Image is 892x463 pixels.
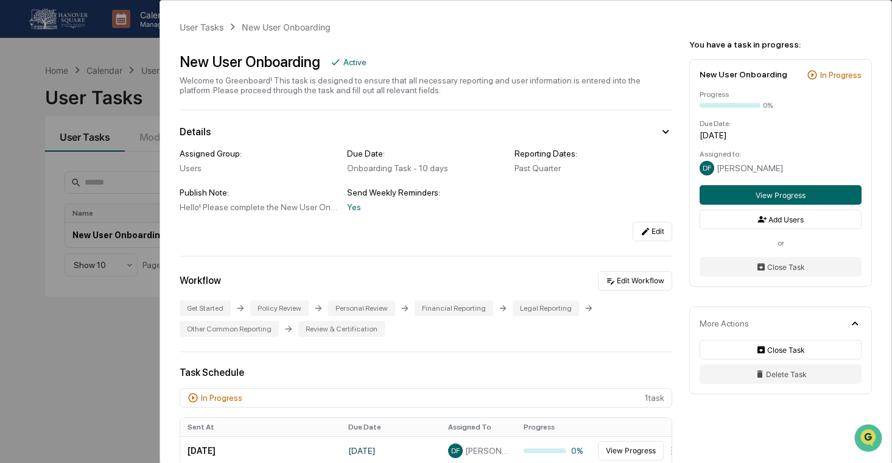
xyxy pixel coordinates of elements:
p: How can we help? [12,26,222,45]
div: Legal Reporting [513,300,579,316]
div: Workflow [180,275,221,286]
button: View Progress [700,185,862,205]
div: New User Onboarding [242,22,331,32]
div: Financial Reporting [415,300,493,316]
img: Cece Ferraez [12,187,32,207]
div: Publish Note: [180,188,337,197]
div: 0% [524,446,585,456]
iframe: Open customer support [853,423,886,456]
span: [DATE] [108,199,133,208]
span: DF [451,447,460,455]
div: You have a task in progress: [689,40,872,49]
div: Progress [700,90,862,99]
div: Review & Certification [298,321,385,337]
div: Policy Review [250,300,309,316]
div: Past conversations [12,135,82,145]
span: Pylon [121,302,147,311]
div: Assigned to: [700,150,862,158]
div: Active [343,57,367,67]
div: Due Date: [347,149,505,158]
div: 1 task [180,388,672,408]
div: Hello! Please complete the New User Onboarding task at your earliest convenience. [180,202,337,212]
button: See all [189,133,222,147]
span: Data Lookup [24,272,77,285]
div: Task Schedule [180,367,672,378]
div: New User Onboarding [700,69,787,79]
button: Add Users [700,210,862,229]
span: • [101,199,105,208]
div: More Actions [700,319,749,328]
span: [PERSON_NAME] [38,166,99,175]
div: Onboarding Task - 10 days [347,163,505,173]
div: Assigned Group: [180,149,337,158]
div: Get Started [180,300,231,316]
span: [PERSON_NAME] [717,163,783,173]
button: Close Task [700,257,862,277]
div: 🔎 [12,274,22,283]
div: Due Date: [700,119,862,128]
div: In Progress [820,70,862,80]
div: We're available if you need us! [55,105,167,115]
div: Welcome to Greenboard! This task is designed to ensure that all necessary reporting and user info... [180,76,672,95]
button: Delete Task [700,364,862,384]
div: In Progress [201,393,242,403]
div: 0% [763,101,773,110]
img: 1751574470498-79e402a7-3db9-40a0-906f-966fe37d0ed6 [26,93,47,115]
div: New User Onboarding [180,53,320,71]
button: Close Task [700,340,862,359]
span: • [101,166,105,175]
div: Send Weekly Reminders: [347,188,505,197]
a: 🗄️Attestations [83,244,156,266]
button: Start new chat [207,97,222,111]
img: Cece Ferraez [12,154,32,174]
span: Preclearance [24,249,79,261]
div: Details [180,126,211,138]
th: Assigned To [441,418,516,436]
a: 🔎Data Lookup [7,267,82,289]
img: 1746055101610-c473b297-6a78-478c-a979-82029cc54cd1 [12,93,34,115]
span: [PERSON_NAME] [38,199,99,208]
th: Sent At [180,418,341,436]
span: 12:22 PM [108,166,142,175]
button: Edit [633,222,672,241]
a: 🖐️Preclearance [7,244,83,266]
div: Other Common Reporting [180,321,279,337]
div: or [700,239,862,247]
div: Personal Review [328,300,395,316]
button: View Progress [598,441,664,461]
span: Attestations [100,249,151,261]
th: Due Date [341,418,441,436]
div: Past Quarter [514,163,672,173]
div: Users [180,163,337,173]
span: DF [703,164,711,172]
div: User Tasks [180,22,223,32]
th: Progress [516,418,592,436]
div: Reporting Dates: [514,149,672,158]
span: [PERSON_NAME] [465,446,509,456]
div: [DATE] [700,130,862,140]
div: 🗄️ [88,250,98,260]
div: Yes [347,202,505,212]
div: Start new chat [55,93,200,105]
a: Powered byPylon [86,302,147,311]
div: 🖐️ [12,250,22,260]
button: Edit Workflow [598,271,672,291]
